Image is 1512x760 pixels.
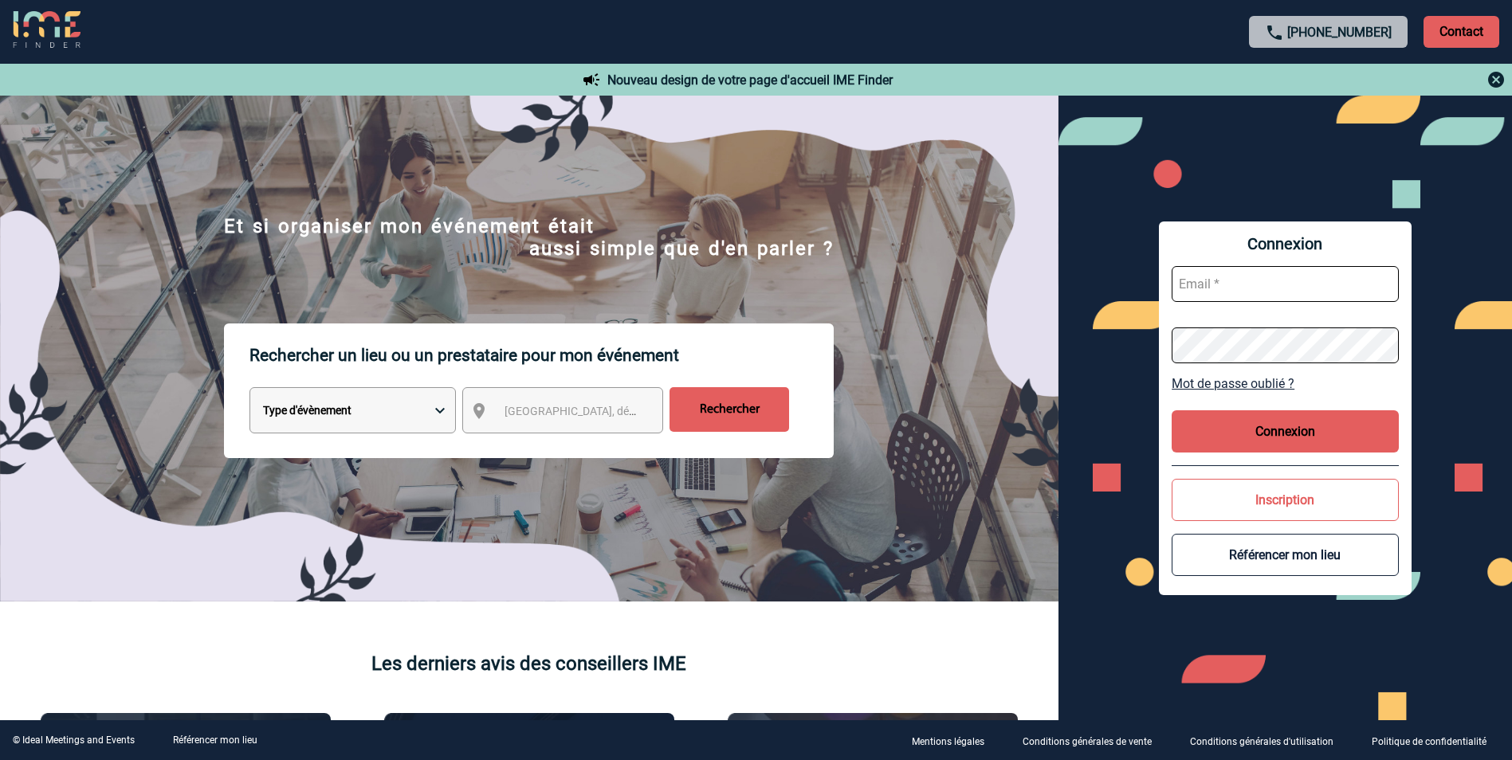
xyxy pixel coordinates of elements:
p: Politique de confidentialité [1372,736,1486,747]
a: Référencer mon lieu [173,735,257,746]
p: Mentions légales [912,736,984,747]
img: call-24-px.png [1265,23,1284,42]
button: Inscription [1172,479,1399,521]
p: Conditions générales de vente [1023,736,1152,747]
a: Conditions générales d'utilisation [1177,733,1359,748]
input: Rechercher [670,387,789,432]
span: [GEOGRAPHIC_DATA], département, région... [505,405,726,417]
a: [PHONE_NUMBER] [1287,25,1392,40]
span: Connexion [1172,234,1399,253]
p: Rechercher un lieu ou un prestataire pour mon événement [249,323,834,387]
div: © Ideal Meetings and Events [13,735,135,746]
a: Mentions légales [899,733,1010,748]
a: Mot de passe oublié ? [1172,376,1399,391]
button: Référencer mon lieu [1172,534,1399,576]
a: Conditions générales de vente [1010,733,1177,748]
button: Connexion [1172,410,1399,452]
p: Conditions générales d'utilisation [1190,736,1333,747]
a: Politique de confidentialité [1359,733,1512,748]
p: Contact [1424,16,1499,48]
input: Email * [1172,266,1399,302]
